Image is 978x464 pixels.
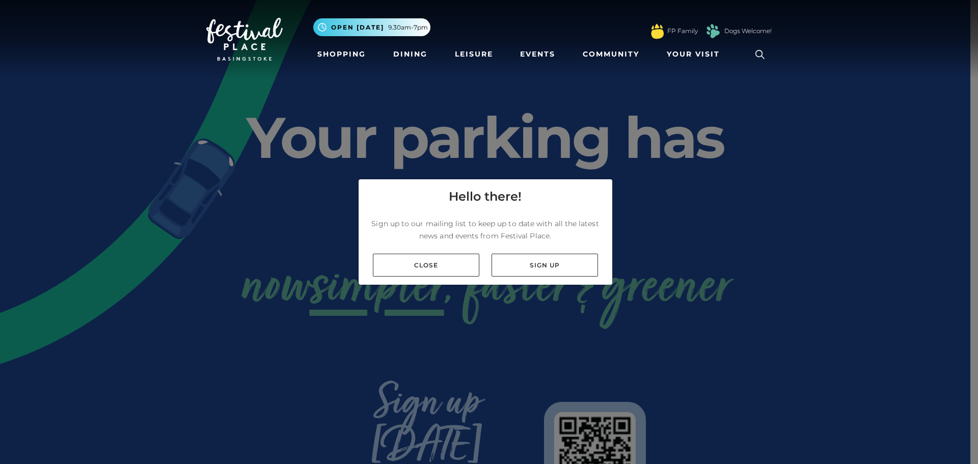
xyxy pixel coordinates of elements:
a: Your Visit [663,45,729,64]
a: Dogs Welcome! [724,26,772,36]
button: Open [DATE] 9.30am-7pm [313,18,430,36]
a: FP Family [667,26,698,36]
span: Your Visit [667,49,720,60]
img: Festival Place Logo [206,18,283,61]
a: Sign up [492,254,598,277]
a: Community [579,45,643,64]
a: Leisure [451,45,497,64]
h4: Hello there! [449,187,522,206]
a: Events [516,45,559,64]
p: Sign up to our mailing list to keep up to date with all the latest news and events from Festival ... [367,217,604,242]
a: Dining [389,45,431,64]
span: 9.30am-7pm [388,23,428,32]
a: Close [373,254,479,277]
span: Open [DATE] [331,23,384,32]
a: Shopping [313,45,370,64]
